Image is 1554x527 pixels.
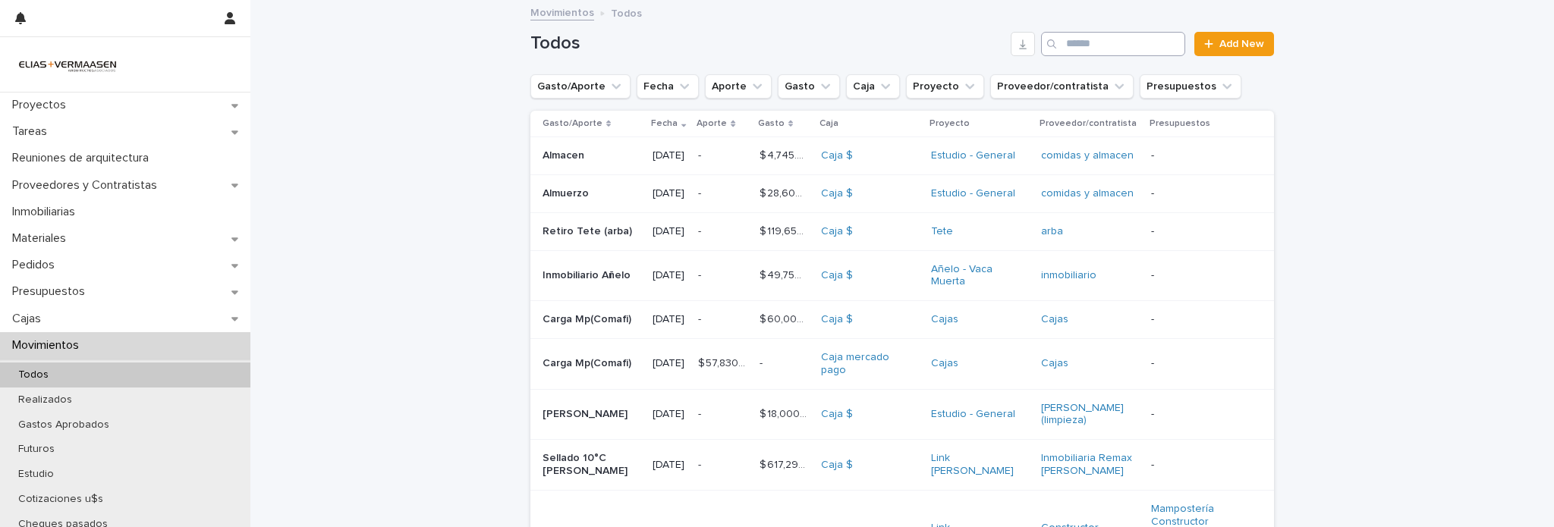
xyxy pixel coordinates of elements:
[698,222,704,238] p: -
[931,313,958,326] a: Cajas
[530,3,594,20] a: Movimientos
[931,357,958,370] a: Cajas
[705,74,772,99] button: Aporte
[760,222,810,238] p: $ 119,650.00
[906,74,984,99] button: Proyecto
[698,456,704,472] p: -
[1151,269,1246,282] p: -
[1151,459,1246,472] p: -
[543,115,602,132] p: Gasto/Aporte
[637,74,699,99] button: Fecha
[698,266,704,282] p: -
[760,146,810,162] p: $ 4,745.00
[758,115,785,132] p: Gasto
[698,310,704,326] p: -
[6,338,91,353] p: Movimientos
[1151,313,1246,326] p: -
[543,357,637,370] p: Carga Mp(Comafi)
[931,225,953,238] a: Tete
[760,266,810,282] p: $ 49,750.00
[6,443,67,456] p: Futuros
[698,146,704,162] p: -
[990,74,1134,99] button: Proveedor/contratista
[6,231,78,246] p: Materiales
[1040,115,1137,132] p: Proveedor/contratista
[6,124,59,139] p: Tareas
[543,187,637,200] p: Almuerzo
[530,74,631,99] button: Gasto/Aporte
[698,184,704,200] p: -
[1041,149,1134,162] a: comidas y almacen
[821,351,916,377] a: Caja mercado pago
[651,115,678,132] p: Fecha
[6,369,61,381] p: Todos
[931,149,1015,162] a: Estudio - General
[760,354,766,370] p: -
[6,178,169,193] p: Proveedores y Contratistas
[1041,269,1096,282] a: inmobiliario
[530,137,1274,175] tr: Almacen[DATE]-- $ 4,745.00$ 4,745.00 Caja $ Estudio - General comidas y almacen -
[530,33,1005,55] h1: Todos
[530,301,1274,339] tr: Carga Mp(Comafi)[DATE]-- $ 60,000.00$ 60,000.00 Caja $ Cajas Cajas -
[653,357,686,370] p: [DATE]
[1150,115,1210,132] p: Presupuestos
[543,452,637,478] p: Sellado 10°C [PERSON_NAME]
[6,312,53,326] p: Cajas
[6,468,66,481] p: Estudio
[653,269,686,282] p: [DATE]
[1194,32,1274,56] a: Add New
[543,149,637,162] p: Almacen
[653,408,686,421] p: [DATE]
[1041,402,1136,428] a: [PERSON_NAME] (limpieza)
[653,225,686,238] p: [DATE]
[543,225,637,238] p: Retiro Tete (arba)
[6,284,97,299] p: Presupuestos
[543,408,637,421] p: [PERSON_NAME]
[1219,39,1264,49] span: Add New
[821,225,853,238] a: Caja $
[1151,187,1246,200] p: -
[846,74,900,99] button: Caja
[12,49,123,80] img: HMeL2XKrRby6DNq2BZlM
[543,313,637,326] p: Carga Mp(Comafi)
[931,263,1026,289] a: Añelo - Vaca Muerta
[653,459,686,472] p: [DATE]
[530,250,1274,301] tr: Inmobiliario Añelo[DATE]-- $ 49,750.00$ 49,750.00 Caja $ Añelo - Vaca Muerta inmobiliario -
[1151,408,1246,421] p: -
[760,184,810,200] p: $ 28,600.00
[778,74,840,99] button: Gasto
[1041,187,1134,200] a: comidas y almacen
[930,115,970,132] p: Proyecto
[6,419,121,431] p: Gastos Aprobados
[821,149,853,162] a: Caja $
[653,187,686,200] p: [DATE]
[1041,313,1068,326] a: Cajas
[6,205,87,219] p: Inmobiliarias
[653,313,686,326] p: [DATE]
[698,354,749,370] p: $ 57,830.00
[1151,225,1246,238] p: -
[760,456,810,472] p: $ 617,299.00
[611,4,642,20] p: Todos
[1041,357,1068,370] a: Cajas
[1041,32,1185,56] input: Search
[821,269,853,282] a: Caja $
[821,459,853,472] a: Caja $
[530,440,1274,491] tr: Sellado 10°C [PERSON_NAME][DATE]-- $ 617,299.00$ 617,299.00 Caja $ Link [PERSON_NAME] Inmobiliari...
[543,269,637,282] p: Inmobiliario Añelo
[1151,357,1246,370] p: -
[1041,452,1136,478] a: Inmobiliaria Remax [PERSON_NAME]
[821,187,853,200] a: Caja $
[819,115,838,132] p: Caja
[530,174,1274,212] tr: Almuerzo[DATE]-- $ 28,600.00$ 28,600.00 Caja $ Estudio - General comidas y almacen -
[6,258,67,272] p: Pedidos
[760,405,810,421] p: $ 18,000.00
[653,149,686,162] p: [DATE]
[931,452,1026,478] a: Link [PERSON_NAME]
[821,313,853,326] a: Caja $
[1140,74,1241,99] button: Presupuestos
[760,310,810,326] p: $ 60,000.00
[6,394,84,406] p: Realizados
[1041,225,1063,238] a: arba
